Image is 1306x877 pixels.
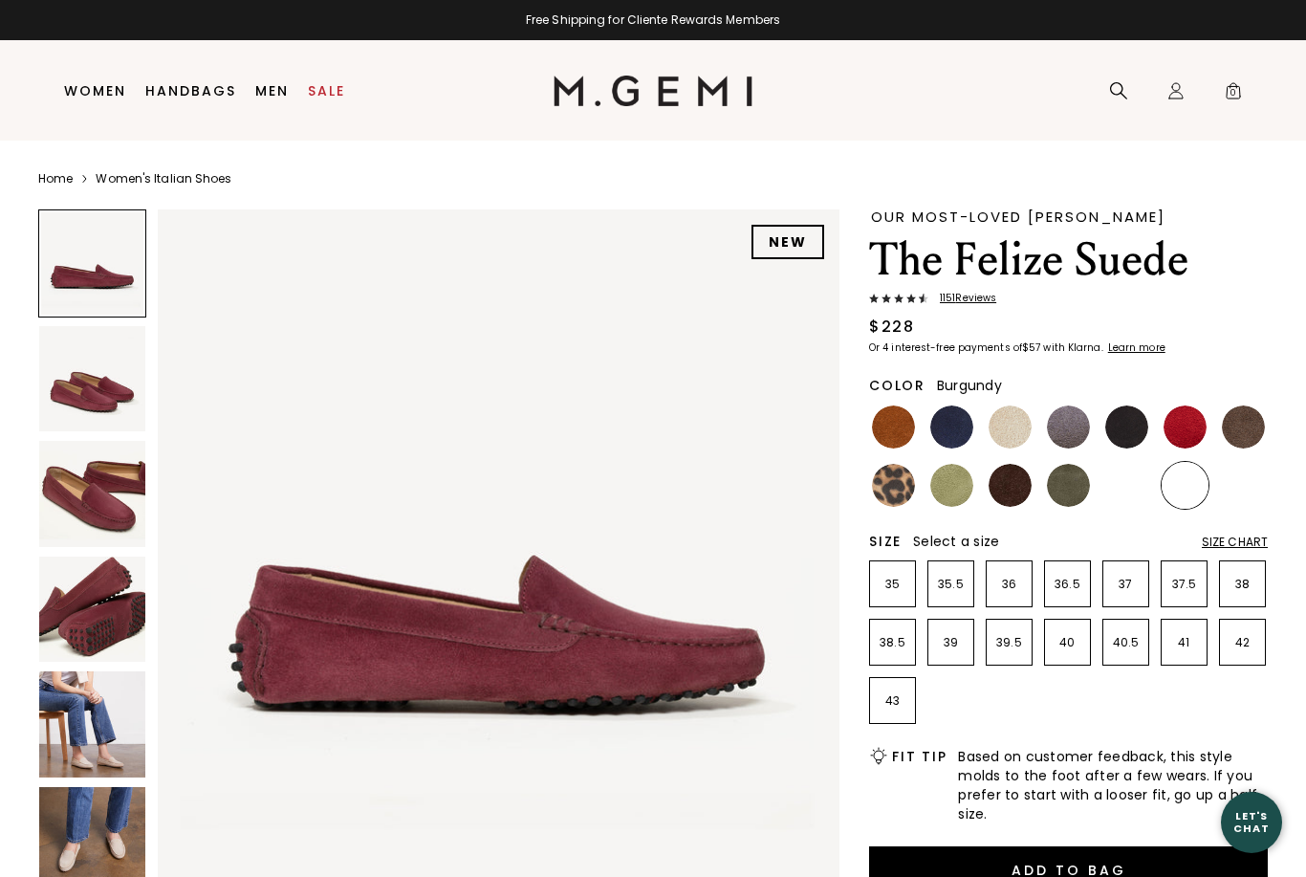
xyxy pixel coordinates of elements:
[39,326,145,432] img: The Felize Suede
[871,209,1268,224] div: OUR MOST-LOVED [PERSON_NAME]
[870,693,915,709] p: 43
[1222,406,1265,449] img: Mushroom
[1045,635,1090,650] p: 40
[1202,535,1268,550] div: Size Chart
[1022,340,1040,355] klarna-placement-style-amount: $57
[869,378,925,393] h2: Color
[987,635,1032,650] p: 39.5
[39,441,145,547] img: The Felize Suede
[64,83,126,99] a: Women
[869,293,1268,308] a: 1151Reviews
[928,293,996,304] span: 1151 Review s
[1043,340,1105,355] klarna-placement-style-body: with Klarna
[39,671,145,778] img: The Felize Suede
[1047,406,1090,449] img: Gray
[751,225,824,259] div: NEW
[1105,406,1148,449] img: Black
[1162,577,1207,592] p: 37.5
[870,635,915,650] p: 38.5
[1103,635,1148,650] p: 40.5
[987,577,1032,592] p: 36
[1103,577,1148,592] p: 37
[1106,342,1165,354] a: Learn more
[930,464,973,507] img: Pistachio
[928,577,973,592] p: 35.5
[870,577,915,592] p: 35
[145,83,236,99] a: Handbags
[872,464,915,507] img: Leopard Print
[39,557,145,663] img: The Felize Suede
[872,406,915,449] img: Saddle
[869,340,1022,355] klarna-placement-style-body: Or 4 interest-free payments of
[1224,85,1243,104] span: 0
[930,406,973,449] img: Midnight Blue
[1220,577,1265,592] p: 38
[869,534,902,549] h2: Size
[1220,635,1265,650] p: 42
[1162,635,1207,650] p: 41
[869,233,1268,287] h1: The Felize Suede
[928,635,973,650] p: 39
[96,171,231,186] a: Women's Italian Shoes
[1164,406,1207,449] img: Sunset Red
[1164,464,1207,507] img: Burgundy
[913,532,999,551] span: Select a size
[255,83,289,99] a: Men
[1105,464,1148,507] img: Sunflower
[38,171,73,186] a: Home
[1108,340,1165,355] klarna-placement-style-cta: Learn more
[989,406,1032,449] img: Latte
[308,83,345,99] a: Sale
[892,749,947,764] h2: Fit Tip
[1045,577,1090,592] p: 36.5
[989,464,1032,507] img: Chocolate
[958,747,1268,823] span: Based on customer feedback, this style molds to the foot after a few wears. If you prefer to star...
[869,316,914,339] div: $228
[1047,464,1090,507] img: Olive
[937,376,1002,395] span: Burgundy
[554,76,753,106] img: M.Gemi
